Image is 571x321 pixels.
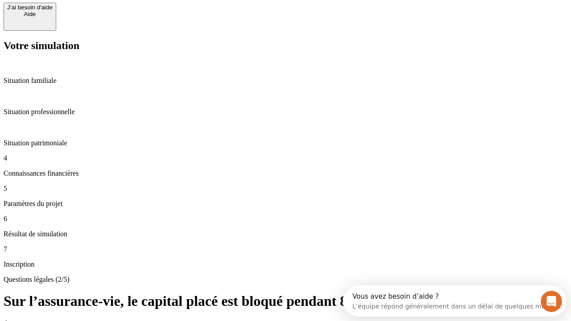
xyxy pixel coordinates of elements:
p: 4 [4,154,567,162]
div: L’équipe répond généralement dans un délai de quelques minutes. [9,15,219,24]
p: Inscription [4,260,567,268]
div: Vous avez besoin d’aide ? [9,8,219,15]
iframe: Intercom live chat discovery launcher [343,285,567,317]
p: 6 [4,215,567,223]
p: Questions légales (2/5) [4,276,567,284]
div: Ouvrir le Messenger Intercom [4,4,246,28]
p: Situation patrimoniale [4,139,567,147]
div: Aide [7,11,53,17]
iframe: Intercom live chat [541,291,562,312]
h2: Votre simulation [4,40,567,52]
p: Résultat de simulation [4,230,567,238]
p: Situation professionnelle [4,108,567,116]
p: Connaissances financières [4,169,567,177]
p: 5 [4,185,567,193]
h1: Sur l’assurance-vie, le capital placé est bloqué pendant 8 ans ? [4,293,567,309]
p: Paramètres du projet [4,200,567,208]
p: 7 [4,245,567,253]
p: Situation familiale [4,77,567,85]
button: J’ai besoin d'aideAide [4,3,56,31]
div: J’ai besoin d'aide [7,4,53,11]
